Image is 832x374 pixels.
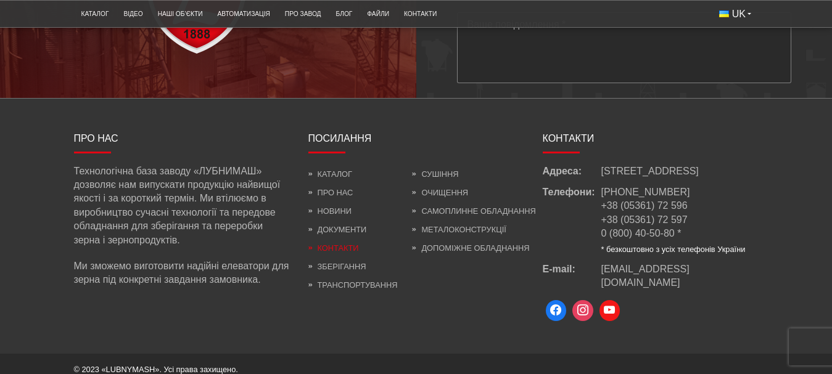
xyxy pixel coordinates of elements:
[719,10,729,17] img: Українська
[308,280,398,290] a: Транспортування
[210,4,278,24] a: Автоматизація
[308,243,359,253] a: Контакти
[278,4,329,24] a: Про завод
[569,297,596,324] a: Instagram
[74,365,238,374] span: © 2023 «LUBNYMASH». Усі права захищено.
[543,133,595,144] span: Контакти
[543,297,570,324] a: Facebook
[412,206,535,216] a: Самоплинне обладнання
[360,4,397,24] a: Файли
[543,185,601,254] span: Телефони:
[601,200,688,211] a: +38 (05361) 72 596
[308,188,353,197] a: Про нас
[732,7,746,21] span: UK
[601,244,746,255] li: * безкоштовно з усіх телефонів України
[74,133,118,144] span: Про нас
[150,4,210,24] a: Наші об’єкти
[601,214,688,225] a: +38 (05361) 72 597
[308,262,366,271] a: Зберігання
[308,225,367,234] a: Документи
[74,165,290,247] p: Технологічна база заводу «ЛУБНИМАШ» дозволяє нам випускати продукцію найвищої якості і за коротки...
[601,228,682,238] a: 0 (800) 40-50-80 *
[308,133,372,144] span: Посилання
[601,165,699,178] span: [STREET_ADDRESS]
[543,262,601,290] span: E-mail:
[412,169,458,179] a: Сушіння
[74,259,290,287] p: Ми зможемо виготовити надійні елеватори для зерна під конкретні завдання замовника.
[412,225,506,234] a: Металоконструкції
[397,4,444,24] a: Контакти
[74,4,117,24] a: Каталог
[412,243,529,253] a: Допоміжне обладнання
[601,187,690,197] a: [PHONE_NUMBER]
[308,206,352,216] a: Новини
[543,165,601,178] span: Адреса:
[596,297,624,324] a: Youtube
[308,169,352,179] a: Каталог
[329,4,360,24] a: Блог
[601,262,759,290] a: [EMAIL_ADDRESS][DOMAIN_NAME]
[601,264,690,288] span: [EMAIL_ADDRESS][DOMAIN_NAME]
[412,188,468,197] a: Очищення
[116,4,150,24] a: Відео
[712,4,759,25] button: UK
